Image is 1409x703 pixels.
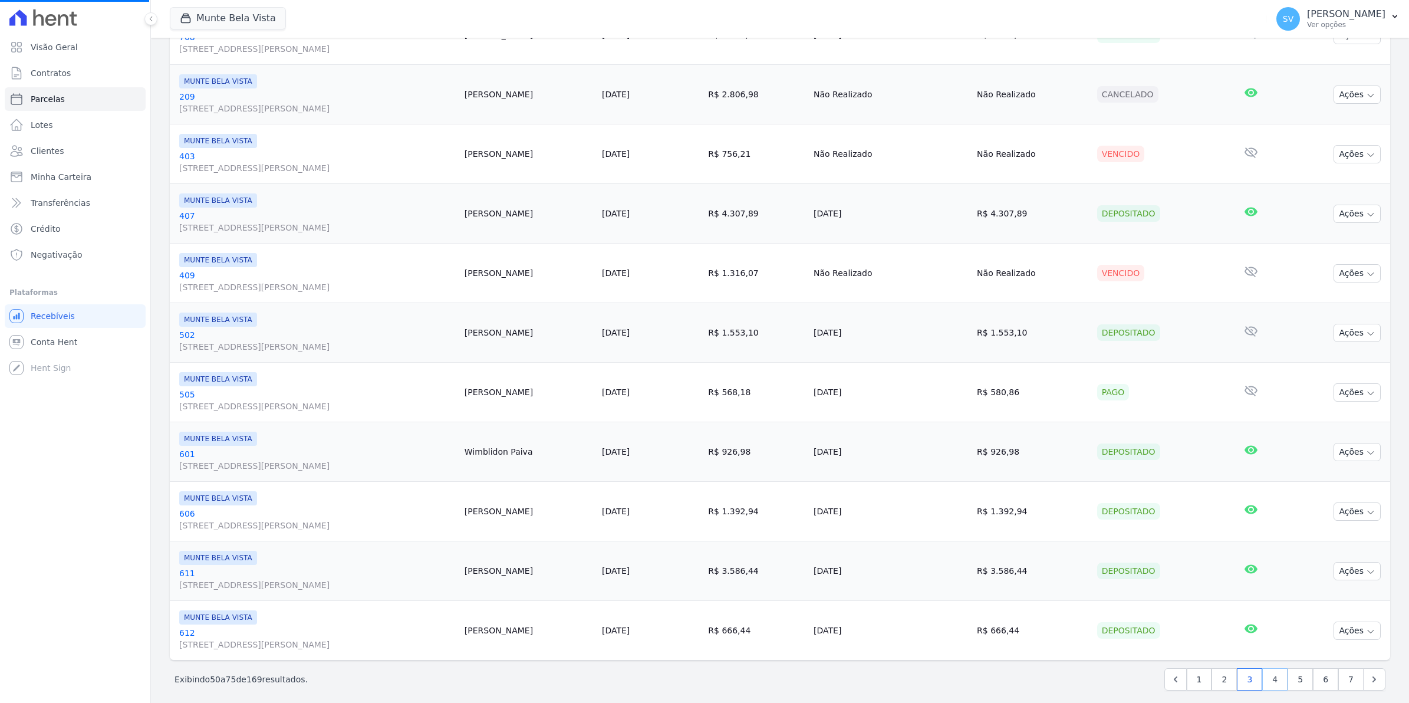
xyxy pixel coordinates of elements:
[1097,146,1145,162] div: Vencido
[1363,668,1385,691] a: Next
[1097,205,1160,222] div: Depositado
[1262,668,1288,691] a: 4
[1334,264,1381,282] button: Ações
[179,639,455,651] span: [STREET_ADDRESS][PERSON_NAME]
[31,41,78,53] span: Visão Geral
[1334,383,1381,402] button: Ações
[460,303,597,363] td: [PERSON_NAME]
[1307,8,1385,20] p: [PERSON_NAME]
[809,244,972,303] td: Não Realizado
[460,363,597,422] td: [PERSON_NAME]
[972,541,1092,601] td: R$ 3.586,44
[5,87,146,111] a: Parcelas
[1334,562,1381,580] button: Ações
[1288,668,1313,691] a: 5
[5,165,146,189] a: Minha Carteira
[703,244,809,303] td: R$ 1.316,07
[179,400,455,412] span: [STREET_ADDRESS][PERSON_NAME]
[179,74,257,88] span: MUNTE BELA VISTA
[972,65,1092,124] td: Não Realizado
[602,507,630,516] a: [DATE]
[1164,668,1187,691] a: Previous
[809,541,972,601] td: [DATE]
[179,341,455,353] span: [STREET_ADDRESS][PERSON_NAME]
[703,482,809,541] td: R$ 1.392,94
[31,223,61,235] span: Crédito
[809,124,972,184] td: Não Realizado
[5,243,146,267] a: Negativação
[1187,668,1212,691] a: 1
[5,191,146,215] a: Transferências
[179,460,455,472] span: [STREET_ADDRESS][PERSON_NAME]
[1097,384,1130,400] div: Pago
[703,124,809,184] td: R$ 756,21
[179,281,455,293] span: [STREET_ADDRESS][PERSON_NAME]
[9,285,141,300] div: Plataformas
[31,93,65,105] span: Parcelas
[809,303,972,363] td: [DATE]
[179,43,455,55] span: [STREET_ADDRESS][PERSON_NAME]
[460,601,597,661] td: [PERSON_NAME]
[703,65,809,124] td: R$ 2.806,98
[460,422,597,482] td: Wimblidon Paiva
[179,551,257,565] span: MUNTE BELA VISTA
[602,149,630,159] a: [DATE]
[31,197,90,209] span: Transferências
[179,313,257,327] span: MUNTE BELA VISTA
[179,31,455,55] a: 708[STREET_ADDRESS][PERSON_NAME]
[1097,86,1158,103] div: Cancelado
[246,675,262,684] span: 169
[972,184,1092,244] td: R$ 4.307,89
[809,363,972,422] td: [DATE]
[809,601,972,661] td: [DATE]
[703,422,809,482] td: R$ 926,98
[31,336,77,348] span: Conta Hent
[5,61,146,85] a: Contratos
[972,422,1092,482] td: R$ 926,98
[972,124,1092,184] td: Não Realizado
[1097,265,1145,281] div: Vencido
[602,387,630,397] a: [DATE]
[602,328,630,337] a: [DATE]
[210,675,220,684] span: 50
[179,150,455,174] a: 403[STREET_ADDRESS][PERSON_NAME]
[602,209,630,218] a: [DATE]
[5,217,146,241] a: Crédito
[179,389,455,412] a: 505[STREET_ADDRESS][PERSON_NAME]
[1313,668,1338,691] a: 6
[179,222,455,234] span: [STREET_ADDRESS][PERSON_NAME]
[460,541,597,601] td: [PERSON_NAME]
[460,184,597,244] td: [PERSON_NAME]
[460,482,597,541] td: [PERSON_NAME]
[1237,668,1262,691] a: 3
[175,674,308,685] p: Exibindo a de resultados.
[1283,15,1293,23] span: SV
[1097,503,1160,520] div: Depositado
[809,184,972,244] td: [DATE]
[972,482,1092,541] td: R$ 1.392,94
[1334,622,1381,640] button: Ações
[5,304,146,328] a: Recebíveis
[460,244,597,303] td: [PERSON_NAME]
[179,134,257,148] span: MUNTE BELA VISTA
[1334,205,1381,223] button: Ações
[170,7,286,29] button: Munte Bela Vista
[809,482,972,541] td: [DATE]
[179,627,455,651] a: 612[STREET_ADDRESS][PERSON_NAME]
[179,508,455,531] a: 606[STREET_ADDRESS][PERSON_NAME]
[1212,668,1237,691] a: 2
[703,541,809,601] td: R$ 3.586,44
[1097,444,1160,460] div: Depositado
[179,567,455,591] a: 611[STREET_ADDRESS][PERSON_NAME]
[1097,563,1160,579] div: Depositado
[460,65,597,124] td: [PERSON_NAME]
[179,210,455,234] a: 407[STREET_ADDRESS][PERSON_NAME]
[179,329,455,353] a: 502[STREET_ADDRESS][PERSON_NAME]
[703,601,809,661] td: R$ 666,44
[31,249,83,261] span: Negativação
[179,491,257,505] span: MUNTE BELA VISTA
[602,268,630,278] a: [DATE]
[31,171,91,183] span: Minha Carteira
[5,35,146,59] a: Visão Geral
[179,162,455,174] span: [STREET_ADDRESS][PERSON_NAME]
